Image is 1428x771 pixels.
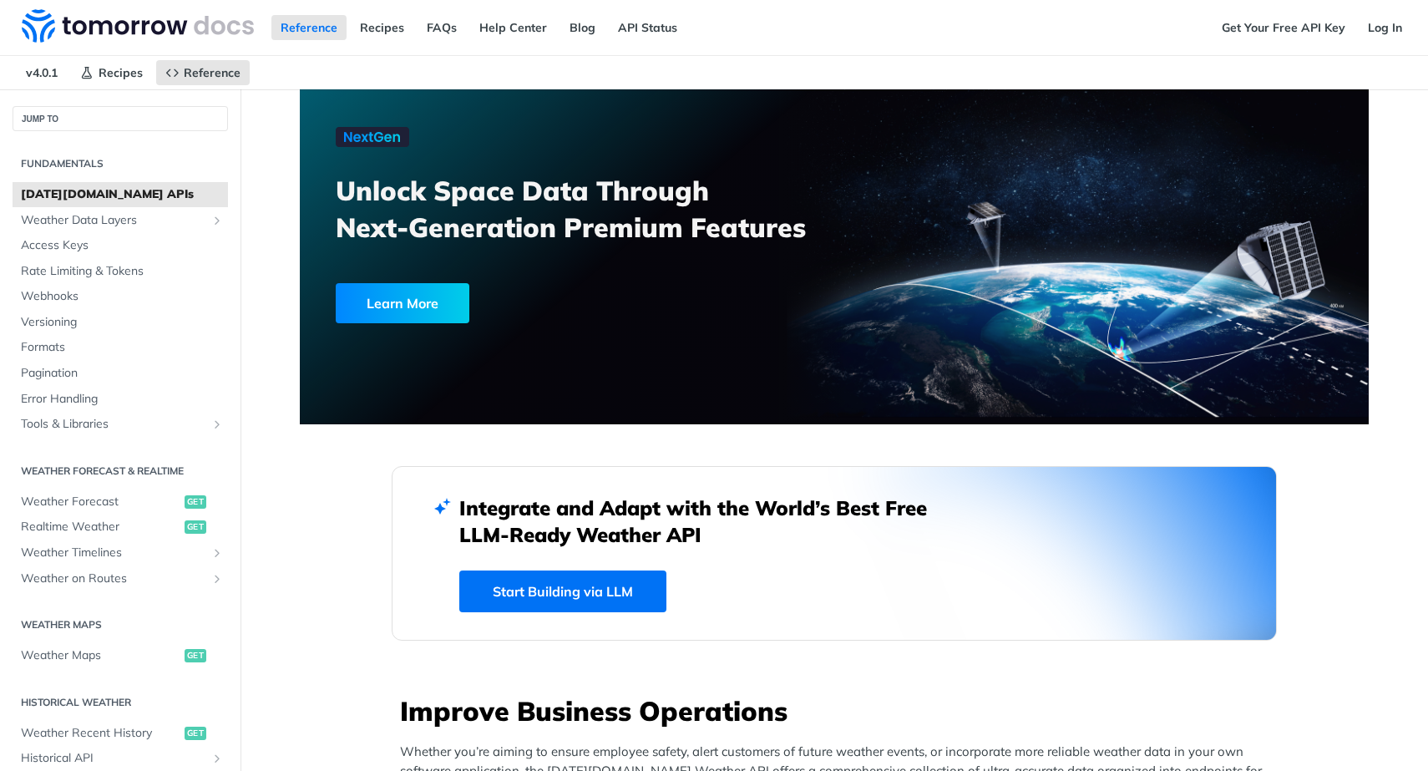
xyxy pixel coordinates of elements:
a: Realtime Weatherget [13,515,228,540]
a: Learn More [336,283,749,323]
span: Tools & Libraries [21,416,206,433]
img: NextGen [336,127,409,147]
a: Tools & LibrariesShow subpages for Tools & Libraries [13,412,228,437]
a: Log In [1359,15,1411,40]
h2: Historical Weather [13,695,228,710]
span: get [185,649,206,662]
a: Help Center [470,15,556,40]
span: Weather Recent History [21,725,180,742]
span: Rate Limiting & Tokens [21,263,224,280]
a: Weather Forecastget [13,489,228,515]
a: Recipes [351,15,413,40]
h2: Integrate and Adapt with the World’s Best Free LLM-Ready Weather API [459,495,952,548]
h3: Improve Business Operations [400,692,1277,729]
span: get [185,520,206,534]
button: Show subpages for Weather on Routes [210,572,224,586]
span: Weather Forecast [21,494,180,510]
span: Weather Timelines [21,545,206,561]
a: Rate Limiting & Tokens [13,259,228,284]
a: Historical APIShow subpages for Historical API [13,746,228,771]
span: Error Handling [21,391,224,408]
span: Formats [21,339,224,356]
span: get [185,727,206,740]
a: Get Your Free API Key [1213,15,1355,40]
a: Recipes [71,60,152,85]
a: API Status [609,15,686,40]
span: Recipes [99,65,143,80]
span: v4.0.1 [17,60,67,85]
button: JUMP TO [13,106,228,131]
a: Weather Data LayersShow subpages for Weather Data Layers [13,208,228,233]
a: FAQs [418,15,466,40]
span: Access Keys [21,237,224,254]
a: Formats [13,335,228,360]
a: Versioning [13,310,228,335]
button: Show subpages for Weather Data Layers [210,214,224,227]
h2: Fundamentals [13,156,228,171]
a: Webhooks [13,284,228,309]
h2: Weather Maps [13,617,228,632]
span: Pagination [21,365,224,382]
a: Start Building via LLM [459,571,666,612]
button: Show subpages for Weather Timelines [210,546,224,560]
span: Weather Data Layers [21,212,206,229]
span: Reference [184,65,241,80]
button: Show subpages for Tools & Libraries [210,418,224,431]
a: Access Keys [13,233,228,258]
button: Show subpages for Historical API [210,752,224,765]
a: Weather on RoutesShow subpages for Weather on Routes [13,566,228,591]
img: Tomorrow.io Weather API Docs [22,9,254,43]
h2: Weather Forecast & realtime [13,464,228,479]
h3: Unlock Space Data Through Next-Generation Premium Features [336,172,853,246]
a: Pagination [13,361,228,386]
div: Learn More [336,283,469,323]
span: get [185,495,206,509]
span: Realtime Weather [21,519,180,535]
a: Weather Recent Historyget [13,721,228,746]
span: Weather Maps [21,647,180,664]
span: Historical API [21,750,206,767]
a: [DATE][DOMAIN_NAME] APIs [13,182,228,207]
a: Reference [156,60,250,85]
span: Weather on Routes [21,571,206,587]
span: Versioning [21,314,224,331]
a: Weather TimelinesShow subpages for Weather Timelines [13,540,228,566]
span: [DATE][DOMAIN_NAME] APIs [21,186,224,203]
a: Reference [271,15,347,40]
a: Blog [560,15,605,40]
a: Error Handling [13,387,228,412]
a: Weather Mapsget [13,643,228,668]
span: Webhooks [21,288,224,305]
